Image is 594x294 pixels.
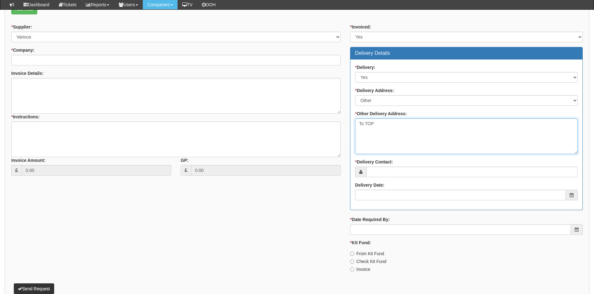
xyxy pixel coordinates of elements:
label: From Kit Fund [350,250,384,257]
button: Send Request [14,283,54,294]
label: Supplier: [11,24,32,30]
label: Delivery: [355,64,375,70]
label: Invoice [350,266,370,272]
input: Check Kit Fund [350,260,354,264]
label: GP: [181,157,189,163]
label: Delivery Date: [355,182,384,188]
label: Instructions: [11,114,39,120]
label: Kit Fund: [350,240,371,246]
label: Delivery Contact: [355,159,393,165]
input: Invoice [350,267,354,271]
label: Company: [11,47,34,53]
label: Invoice Amount: [11,157,45,163]
h3: Delivery Details [355,50,578,56]
label: Check Kit Fund [350,258,386,265]
label: Other Delivery Address: [355,111,407,117]
input: From Kit Fund [350,252,354,256]
label: Invoiced: [350,24,371,30]
label: Invoice Details: [11,70,44,76]
label: Delivery Address: [355,87,394,94]
label: Date Required By: [350,216,390,223]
